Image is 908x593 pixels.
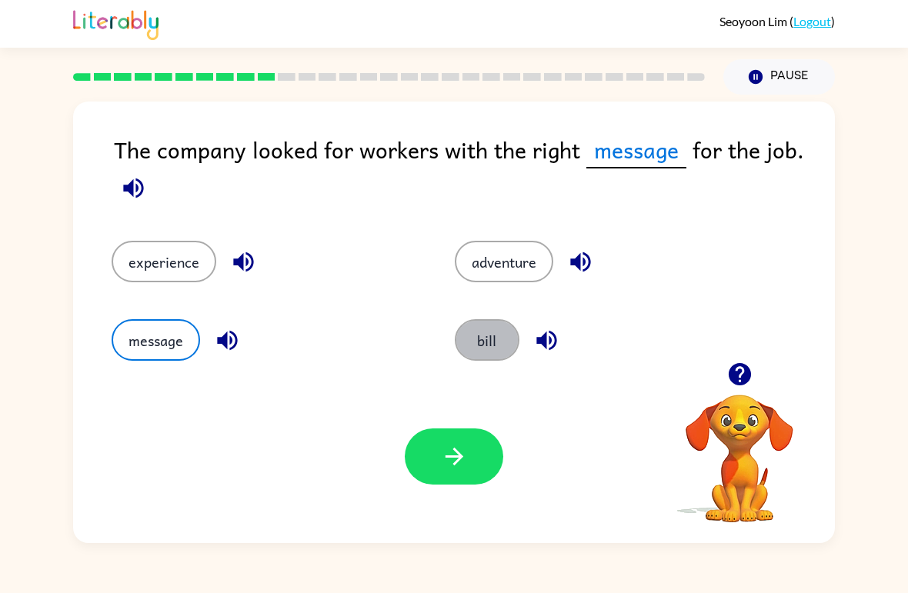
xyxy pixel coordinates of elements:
[455,319,519,361] button: bill
[112,319,200,361] button: message
[114,132,835,210] div: The company looked for workers with the right for the job.
[663,371,816,525] video: Your browser must support playing .mp4 files to use Literably. Please try using another browser.
[112,241,216,282] button: experience
[719,14,835,28] div: ( )
[73,6,159,40] img: Literably
[723,59,835,95] button: Pause
[586,132,686,168] span: message
[719,14,789,28] span: Seoyoon Lim
[793,14,831,28] a: Logout
[455,241,553,282] button: adventure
